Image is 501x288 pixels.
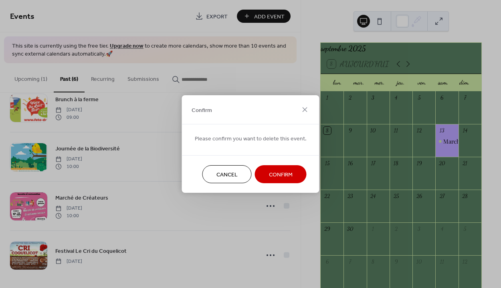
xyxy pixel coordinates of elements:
[192,106,212,114] span: Confirm
[202,165,252,183] button: Cancel
[269,171,293,179] span: Confirm
[216,171,238,179] span: Cancel
[195,135,307,143] span: Please confirm you want to delete this event.
[255,165,307,183] button: Confirm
